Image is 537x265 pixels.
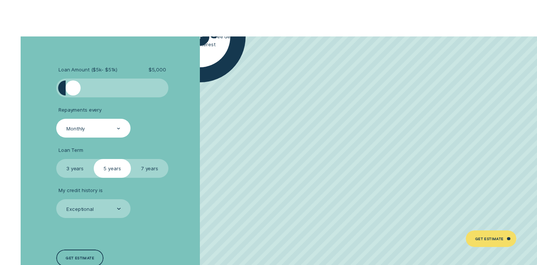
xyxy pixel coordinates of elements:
div: Monthly [66,126,85,132]
div: Exceptional [66,206,94,212]
span: Loan Amount ( $5k - $51k ) [58,67,117,73]
span: My credit history is [58,187,102,194]
span: $ 5,000 [148,67,166,73]
label: 5 years [94,159,131,178]
label: 7 years [131,159,168,178]
a: Get Estimate [466,230,516,247]
label: 3 years [56,159,93,178]
span: Loan Term [58,147,83,153]
span: Repayments every [58,107,102,113]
